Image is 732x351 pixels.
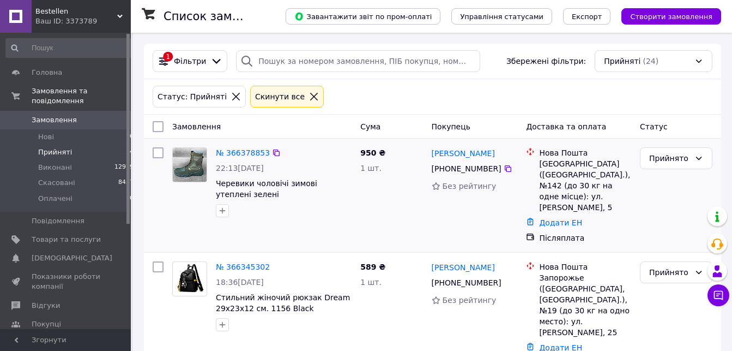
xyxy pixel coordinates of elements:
[174,56,206,67] span: Фільтри
[643,57,658,66] span: (24)
[32,319,61,329] span: Покупці
[126,147,134,157] span: 24
[164,10,274,23] h1: Список замовлень
[216,179,317,199] a: Черевики чоловічі зимові утеплені зелені
[539,272,631,338] div: Запорожье ([GEOGRAPHIC_DATA], [GEOGRAPHIC_DATA].), №19 (до 30 кг на одно место): ул. [PERSON_NAME...
[32,253,112,263] span: [DEMOGRAPHIC_DATA]
[32,301,60,311] span: Відгуки
[649,266,690,278] div: Прийнято
[172,261,207,296] a: Фото товару
[539,233,631,243] div: Післяплата
[32,86,131,106] span: Замовлення та повідомлення
[5,38,135,58] input: Пошук
[173,148,207,182] img: Фото товару
[294,11,432,21] span: Завантажити звіт по пром-оплаті
[621,8,721,25] button: Створити замовлення
[174,262,205,296] img: Фото товару
[35,7,117,16] span: Bestellen
[630,13,712,21] span: Створити замовлення
[130,194,134,204] span: 0
[526,122,606,131] span: Доставка та оплата
[38,178,75,188] span: Скасовані
[432,122,470,131] span: Покупець
[360,164,382,172] span: 1 шт.
[32,235,101,245] span: Товари та послуги
[286,8,440,25] button: Завантажити звіт по пром-оплаті
[236,50,480,72] input: Пошук за номером замовлення, ПІБ покупця, номером телефону, Email, номером накладної
[360,148,385,157] span: 950 ₴
[432,262,495,273] a: [PERSON_NAME]
[38,132,54,142] span: Нові
[443,296,497,305] span: Без рейтингу
[572,13,602,21] span: Експорт
[432,148,495,159] a: [PERSON_NAME]
[253,91,307,103] div: Cкинути все
[563,8,611,25] button: Експорт
[32,216,84,226] span: Повідомлення
[360,122,380,131] span: Cума
[432,164,501,173] span: [PHONE_NUMBER]
[32,68,62,78] span: Головна
[604,56,640,67] span: Прийняті
[114,163,134,172] span: 12979
[38,147,72,157] span: Прийняті
[32,115,77,125] span: Замовлення
[172,147,207,182] a: Фото товару
[118,178,134,188] span: 8437
[443,182,497,191] span: Без рейтингу
[216,278,264,287] span: 18:36[DATE]
[610,11,721,20] a: Створити замовлення
[539,261,631,272] div: Нова Пошта
[506,56,586,67] span: Збережені фільтри:
[707,284,729,306] button: Чат з покупцем
[640,122,668,131] span: Статус
[32,272,101,291] span: Показники роботи компанії
[451,8,552,25] button: Управління статусами
[432,278,501,287] span: [PHONE_NUMBER]
[216,293,350,313] a: Стильний жіночий рюкзак Dream 29х23х12 см. 1156 Black
[216,148,270,157] a: № 366378853
[216,263,270,271] a: № 366345302
[460,13,543,21] span: Управління статусами
[539,158,631,213] div: [GEOGRAPHIC_DATA] ([GEOGRAPHIC_DATA].), №142 (до 30 кг на одне місце): ул. [PERSON_NAME], 5
[649,152,690,164] div: Прийнято
[130,132,134,142] span: 0
[539,147,631,158] div: Нова Пошта
[539,218,582,227] a: Додати ЕН
[216,164,264,172] span: 22:13[DATE]
[360,278,382,287] span: 1 шт.
[360,263,385,271] span: 589 ₴
[38,194,72,204] span: Оплачені
[38,163,72,172] span: Виконані
[155,91,229,103] div: Статус: Прийняті
[172,122,221,131] span: Замовлення
[35,16,131,26] div: Ваш ID: 3373789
